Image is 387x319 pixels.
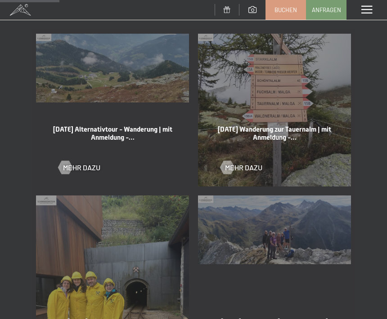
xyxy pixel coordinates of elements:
a: Mehr dazu [58,163,100,173]
span: Buchen [274,6,297,14]
a: Buchen [266,0,306,19]
a: Mehr dazu [220,163,262,173]
span: [DATE] Alternativtour - Wanderung | mit Anmeldung -… [53,125,172,142]
span: Anfragen [312,6,341,14]
span: [DATE] Wanderung zur Tauernalm | mit Anmeldung -… [218,125,331,142]
span: Mehr dazu [63,163,100,173]
span: Mehr dazu [225,163,262,173]
a: Anfragen [306,0,346,19]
